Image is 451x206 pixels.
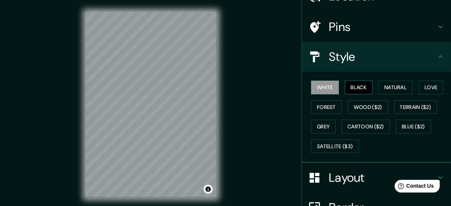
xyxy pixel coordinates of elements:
[302,42,451,72] div: Style
[311,120,336,134] button: Grey
[329,170,436,185] h4: Layout
[378,81,413,94] button: Natural
[419,81,443,94] button: Love
[86,12,216,197] canvas: Map
[311,100,342,114] button: Forest
[302,12,451,42] div: Pins
[348,100,388,114] button: Wood ($2)
[311,81,339,94] button: White
[329,49,436,64] h4: Style
[329,19,436,34] h4: Pins
[396,120,431,134] button: Blue ($2)
[385,177,443,198] iframe: Help widget launcher
[345,81,373,94] button: Black
[302,163,451,193] div: Layout
[204,185,213,194] button: Toggle attribution
[342,120,390,134] button: Cartoon ($2)
[311,140,359,153] button: Satellite ($3)
[394,100,437,114] button: Terrain ($2)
